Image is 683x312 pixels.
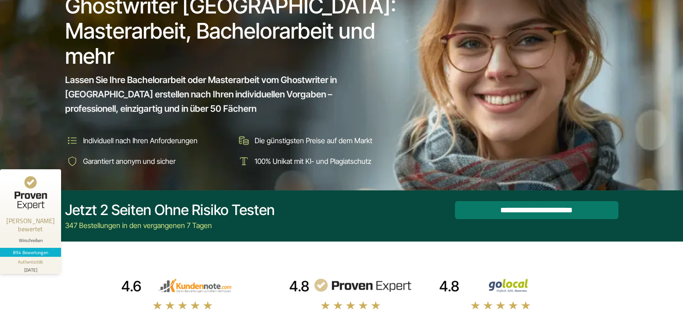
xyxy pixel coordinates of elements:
li: Garantiert anonym und sicher [65,154,230,168]
div: 4.8 [439,277,459,295]
span: Lassen Sie Ihre Bachelorarbeit oder Masterarbeit vom Ghostwriter in [GEOGRAPHIC_DATA] erstellen n... [65,73,386,116]
img: 100% Unikat mit KI- und Plagiatschutz [237,154,251,168]
div: Jetzt 2 Seiten ohne Risiko testen [65,201,275,219]
img: kundennote [145,278,244,293]
li: Die günstigsten Preise auf dem Markt [237,133,402,148]
div: Authentizität [18,259,44,265]
img: provenexpert reviews [313,278,412,293]
div: 4.8 [289,277,309,295]
li: 100% Unikat mit KI- und Plagiatschutz [237,154,402,168]
img: Die günstigsten Preise auf dem Markt [237,133,251,148]
div: 4.6 [121,277,141,295]
li: Individuell nach Ihren Anforderungen [65,133,230,148]
img: Individuell nach Ihren Anforderungen [65,133,79,148]
div: Wirschreiben [4,237,57,243]
div: [DATE] [4,265,57,272]
img: stars [470,300,531,310]
div: 347 Bestellungen in den vergangenen 7 Tagen [65,220,275,231]
img: Garantiert anonym und sicher [65,154,79,168]
img: Wirschreiben Bewertungen [463,278,562,293]
img: stars [320,300,381,310]
img: stars [152,300,213,310]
